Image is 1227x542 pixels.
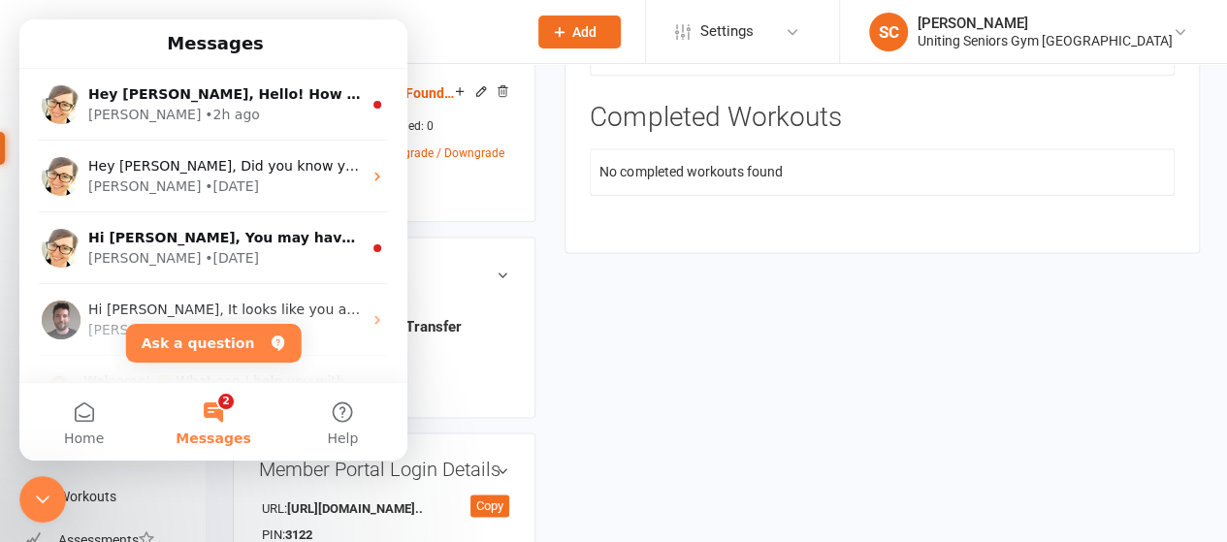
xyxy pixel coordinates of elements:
strong: [URL][DOMAIN_NAME].. [287,499,423,520]
div: [PERSON_NAME] [69,301,181,321]
img: Profile image for Emily [22,66,61,105]
div: Workouts [58,489,116,504]
span: Add [572,24,597,40]
span: Home [45,412,84,426]
a: Upgrade / Downgrade [389,146,504,160]
button: Add [538,16,621,48]
button: Help [259,364,388,441]
div: • [DATE] [185,157,240,177]
div: [PERSON_NAME] [69,85,181,106]
div: J [28,355,51,378]
div: SC [869,13,908,51]
div: • [DATE] [185,301,240,321]
button: Messages [129,364,258,441]
li: URL: [259,494,509,522]
span: Help [307,412,339,426]
div: Uniting Seniors Gym [GEOGRAPHIC_DATA] [918,32,1173,49]
span: Messages [156,412,231,426]
h3: Member Portal Login Details [259,459,509,480]
div: [PERSON_NAME] [918,15,1173,32]
img: Profile image for Emily [22,138,61,176]
div: • [DATE] [185,229,240,249]
span: Welcome! 👋 What can I help you with [DATE]? [64,354,383,369]
div: Copy [470,494,509,518]
iframe: Intercom live chat [19,476,66,523]
span: Settings [700,10,754,53]
img: Profile image for David [22,281,61,320]
input: Search... [254,18,513,46]
a: Workouts [25,475,205,519]
h3: Completed Workouts [590,103,1175,133]
div: • 2h ago [185,85,241,106]
td: No completed workouts found [591,148,1174,195]
iframe: Intercom live chat [19,19,407,461]
div: [PERSON_NAME] [69,229,181,249]
button: Ask a question [107,304,282,343]
div: [PERSON_NAME] [69,157,181,177]
img: Profile image for Emily [22,209,61,248]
